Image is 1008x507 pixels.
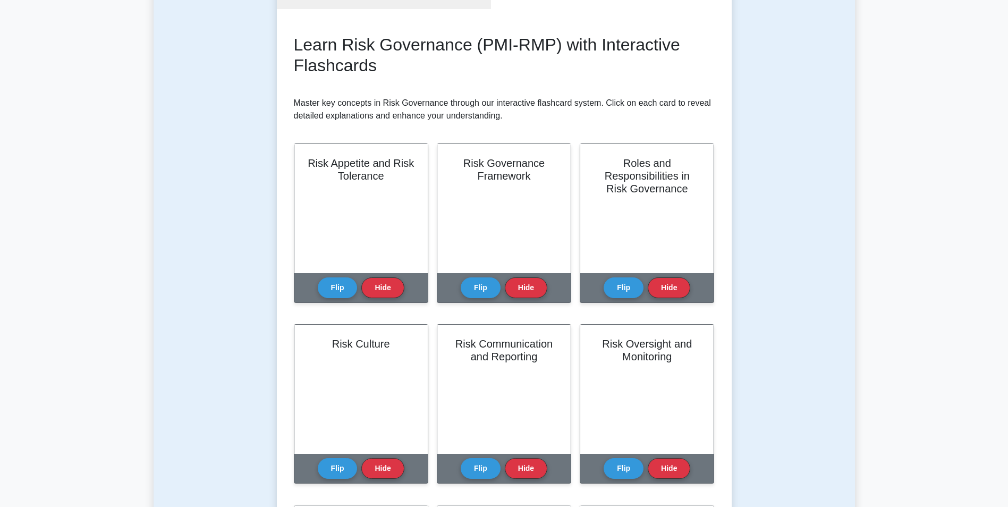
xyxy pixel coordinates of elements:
button: Flip [318,458,358,479]
h2: Roles and Responsibilities in Risk Governance [593,157,701,195]
button: Hide [505,277,547,298]
button: Flip [461,277,501,298]
h2: Risk Communication and Reporting [450,337,558,363]
h2: Learn Risk Governance (PMI-RMP) with Interactive Flashcards [294,35,715,75]
button: Flip [604,277,643,298]
h2: Risk Culture [307,337,415,350]
h2: Risk Governance Framework [450,157,558,182]
button: Flip [604,458,643,479]
h2: Risk Oversight and Monitoring [593,337,701,363]
button: Hide [361,277,404,298]
button: Flip [318,277,358,298]
button: Flip [461,458,501,479]
button: Hide [648,458,690,479]
button: Hide [648,277,690,298]
button: Hide [505,458,547,479]
h2: Risk Appetite and Risk Tolerance [307,157,415,182]
button: Hide [361,458,404,479]
p: Master key concepts in Risk Governance through our interactive flashcard system. Click on each ca... [294,97,715,122]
